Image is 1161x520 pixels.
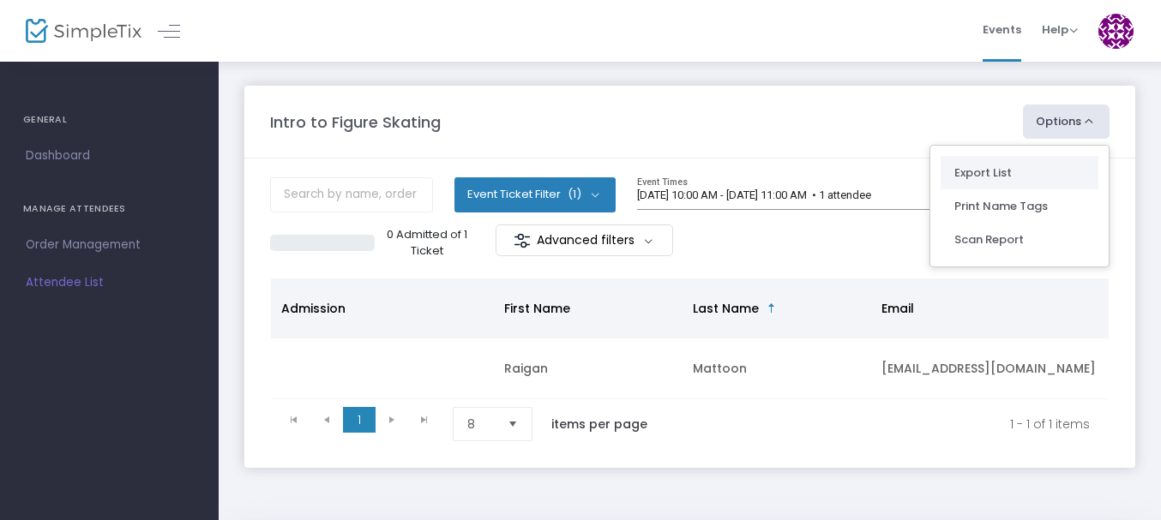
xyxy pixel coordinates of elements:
[568,188,581,201] span: (1)
[683,338,871,399] td: Mattoon
[467,415,494,433] span: 8
[281,300,346,317] span: Admission
[271,278,1109,399] div: Data table
[26,234,193,256] span: Order Management
[343,407,376,433] span: Page 1
[941,189,1098,223] li: Print Name Tags
[693,300,759,317] span: Last Name
[26,272,193,294] span: Attendee List
[683,407,1090,441] kendo-pager-info: 1 - 1 of 1 items
[983,8,1021,51] span: Events
[504,300,570,317] span: First Name
[1042,21,1078,38] span: Help
[23,192,196,226] h4: MANAGE ATTENDEES
[514,232,531,249] img: filter
[941,223,1098,256] li: Scan Report
[637,188,871,201] span: [DATE] 10:00 AM - [DATE] 11:00 AM • 1 attendee
[454,177,616,212] button: Event Ticket Filter(1)
[881,300,914,317] span: Email
[382,226,472,260] p: 0 Admitted of 1 Ticket
[23,103,196,137] h4: GENERAL
[270,177,433,212] input: Search by name, order number, email, ip address
[871,338,1128,399] td: [EMAIL_ADDRESS][DOMAIN_NAME]
[551,415,647,433] label: items per page
[501,408,525,440] button: Select
[941,156,1098,189] li: Export List
[270,111,441,134] m-panel-title: Intro to Figure Skating
[494,338,683,399] td: Raigan
[26,145,193,167] span: Dashboard
[765,302,779,315] span: Sortable
[496,224,673,256] m-button: Advanced filters
[1023,105,1110,139] button: Options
